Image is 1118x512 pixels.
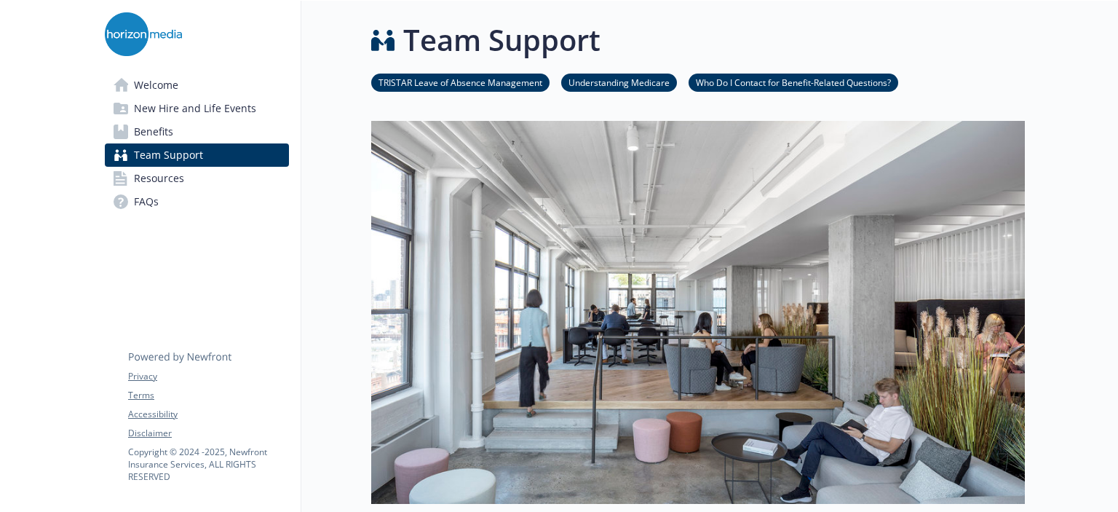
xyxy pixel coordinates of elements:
a: Accessibility [128,408,288,421]
a: Terms [128,389,288,402]
a: Resources [105,167,289,190]
a: Understanding Medicare [561,75,677,89]
a: FAQs [105,190,289,213]
h1: Team Support [403,18,600,62]
span: Team Support [134,143,203,167]
span: Resources [134,167,184,190]
span: FAQs [134,190,159,213]
span: Benefits [134,120,173,143]
a: Team Support [105,143,289,167]
a: Welcome [105,74,289,97]
a: Privacy [128,370,288,383]
span: Welcome [134,74,178,97]
img: team support page banner [371,121,1025,504]
span: New Hire and Life Events [134,97,256,120]
a: Who Do I Contact for Benefit-Related Questions? [689,75,898,89]
a: Benefits [105,120,289,143]
a: Disclaimer [128,427,288,440]
a: New Hire and Life Events [105,97,289,120]
p: Copyright © 2024 - 2025 , Newfront Insurance Services, ALL RIGHTS RESERVED [128,446,288,483]
a: TRISTAR Leave of Absence Management [371,75,550,89]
